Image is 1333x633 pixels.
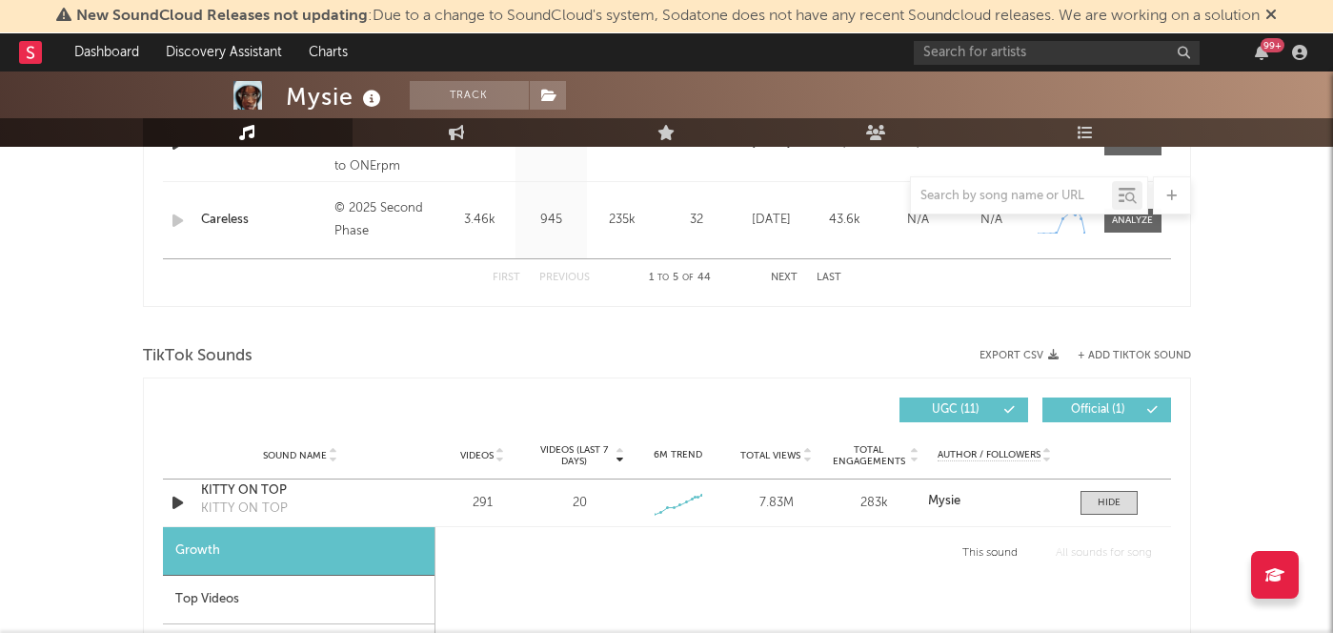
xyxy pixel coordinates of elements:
[201,500,288,519] div: KITTY ON TOP
[76,9,1260,24] span: : Due to a change to SoundCloud's system, Sodatone does not have any recent Soundcloud releases. ...
[592,211,654,230] div: 235k
[163,576,434,624] div: Top Videos
[201,481,400,500] a: KITTY ON TOP
[449,211,511,230] div: 3.46k
[830,494,919,513] div: 283k
[682,274,694,282] span: of
[980,350,1059,361] button: Export CSV
[938,449,1040,461] span: Author / Followers
[830,444,907,467] span: Total Engagements
[899,398,1028,422] button: UGC(11)
[460,450,494,461] span: Videos
[886,211,950,230] div: N/A
[201,211,326,230] a: Careless
[628,267,733,290] div: 1 5 44
[1059,351,1191,361] button: + Add TikTok Sound
[1055,404,1142,416] span: Official ( 1 )
[739,211,803,230] div: [DATE]
[959,211,1023,230] div: N/A
[1261,38,1284,52] div: 99 +
[1041,537,1166,569] div: All sounds for song
[912,404,1000,416] span: UGC ( 11 )
[928,495,1060,508] a: Mysie
[61,33,152,71] a: Dashboard
[1265,9,1277,24] span: Dismiss
[813,211,877,230] div: 43.6k
[663,211,730,230] div: 32
[771,273,798,283] button: Next
[152,33,295,71] a: Discovery Assistant
[740,450,800,461] span: Total Views
[928,495,960,507] strong: Mysie
[732,494,820,513] div: 7.83M
[520,211,582,230] div: 945
[76,9,368,24] span: New SoundCloud Releases not updating
[948,537,1032,569] div: This sound
[438,494,527,513] div: 291
[295,33,361,71] a: Charts
[1255,45,1268,60] button: 99+
[1042,398,1171,422] button: Official(1)
[634,448,722,462] div: 6M Trend
[143,345,252,368] span: TikTok Sounds
[286,81,386,112] div: Mysie
[1078,351,1191,361] button: + Add TikTok Sound
[334,197,438,243] div: © 2025 Second Phase
[263,450,327,461] span: Sound Name
[163,527,434,576] div: Growth
[535,444,613,467] span: Videos (last 7 days)
[657,274,669,282] span: to
[493,273,520,283] button: First
[573,494,587,513] div: 20
[911,189,1112,204] input: Search by song name or URL
[410,81,529,110] button: Track
[914,41,1200,65] input: Search for artists
[539,273,590,283] button: Previous
[817,273,841,283] button: Last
